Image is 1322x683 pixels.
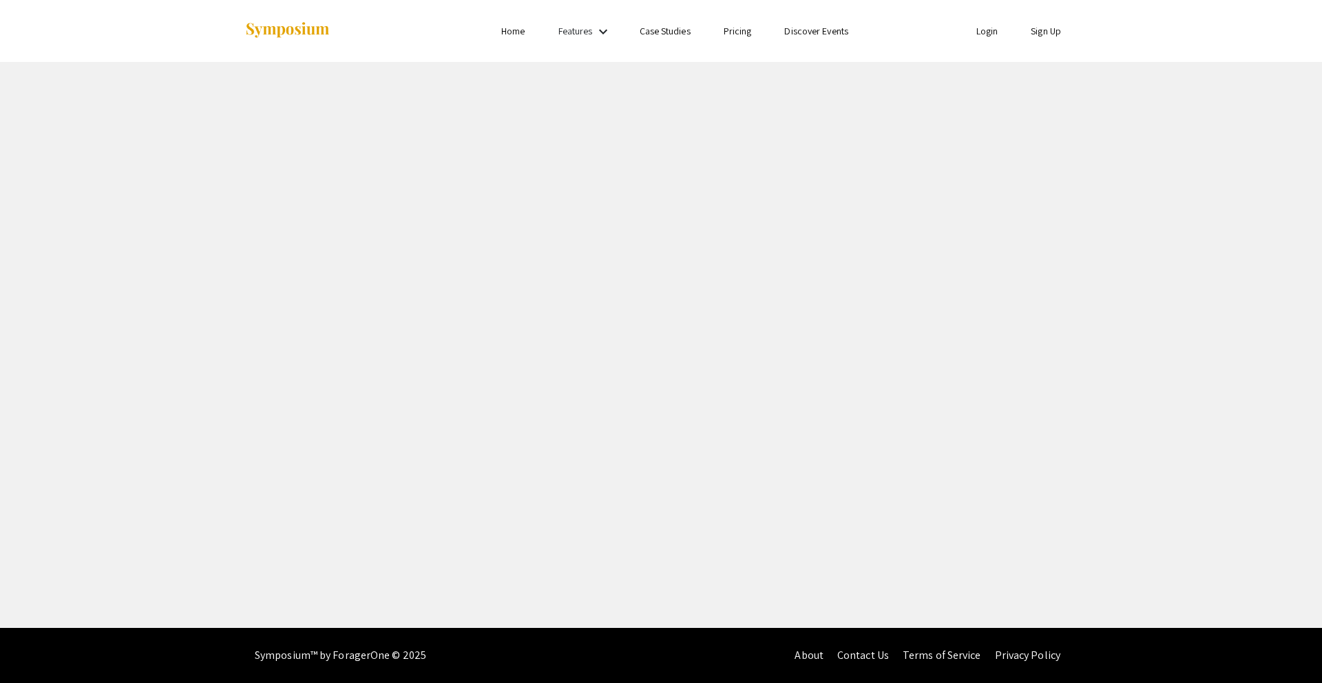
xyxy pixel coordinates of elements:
[837,648,889,662] a: Contact Us
[784,25,848,37] a: Discover Events
[995,648,1060,662] a: Privacy Policy
[501,25,525,37] a: Home
[255,628,426,683] div: Symposium™ by ForagerOne © 2025
[903,648,981,662] a: Terms of Service
[595,23,611,40] mat-icon: Expand Features list
[724,25,752,37] a: Pricing
[640,25,691,37] a: Case Studies
[558,25,593,37] a: Features
[795,648,823,662] a: About
[976,25,998,37] a: Login
[244,21,330,40] img: Symposium by ForagerOne
[1031,25,1061,37] a: Sign Up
